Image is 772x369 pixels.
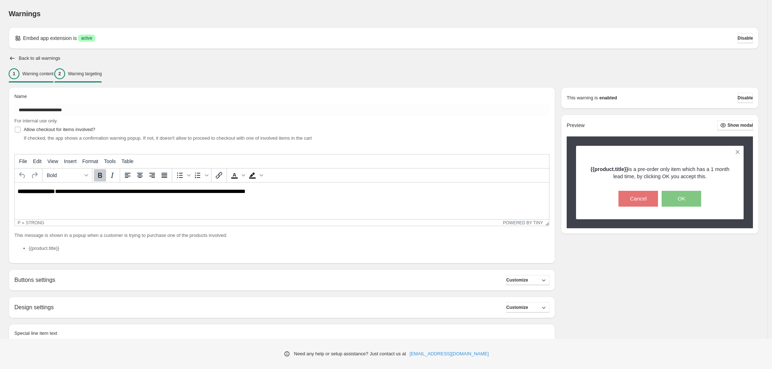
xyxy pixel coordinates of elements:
[14,232,549,239] p: This message is shown in a popup when a customer is trying to purchase one of the products involved:
[94,169,106,181] button: Bold
[15,183,549,219] iframe: Rich Text Area
[590,166,628,172] strong: {{product.title}}
[19,158,27,164] span: File
[506,302,549,312] button: Customize
[506,277,528,283] span: Customize
[122,158,133,164] span: Table
[134,169,146,181] button: Align center
[44,169,91,181] button: Formats
[727,122,753,128] span: Show modal
[22,220,24,225] div: »
[64,158,77,164] span: Insert
[589,166,731,180] p: is a pre-order only item which has a 1 month lead time, by clicking OK you accept this.
[24,127,95,132] span: Allow checkout for items involved?
[9,68,19,79] div: 1
[82,158,98,164] span: Format
[122,169,134,181] button: Align left
[81,35,92,41] span: active
[192,169,210,181] div: Numbered list
[22,71,54,77] p: Warning content
[26,220,44,225] div: strong
[618,191,658,207] button: Cancel
[16,169,28,181] button: Undo
[737,35,753,41] span: Disable
[158,169,170,181] button: Justify
[662,191,701,207] button: OK
[106,169,118,181] button: Italic
[506,305,528,310] span: Customize
[14,118,58,123] span: For internal use only.
[54,66,102,81] button: 2Warning targeting
[14,304,54,311] h2: Design settings
[47,172,82,178] span: Bold
[717,120,753,130] button: Show modal
[410,350,489,357] a: [EMAIL_ADDRESS][DOMAIN_NAME]
[228,169,246,181] div: Text color
[9,66,54,81] button: 1Warning content
[14,276,55,283] h2: Buttons settings
[737,95,753,101] span: Disable
[23,35,77,42] p: Embed app extension is
[14,330,57,336] span: Special line item text
[213,169,225,181] button: Insert/edit link
[24,135,312,141] span: If checked, the app shows a confirmation warning popup. If not, it doesn't allow to proceed to ch...
[19,55,60,61] h2: Back to all warnings
[599,94,617,102] strong: enabled
[737,33,753,43] button: Disable
[104,158,116,164] span: Tools
[33,158,42,164] span: Edit
[9,10,41,18] span: Warnings
[14,94,27,99] span: Name
[737,93,753,103] button: Disable
[28,169,41,181] button: Redo
[146,169,158,181] button: Align right
[503,220,543,225] a: Powered by Tiny
[543,220,549,226] div: Resize
[68,71,102,77] p: Warning targeting
[567,122,585,129] h2: Preview
[174,169,192,181] div: Bullet list
[246,169,264,181] div: Background color
[54,68,65,79] div: 2
[506,275,549,285] button: Customize
[18,220,20,225] div: p
[29,245,549,252] li: {{product.title}}
[47,158,58,164] span: View
[567,94,598,102] p: This warning is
